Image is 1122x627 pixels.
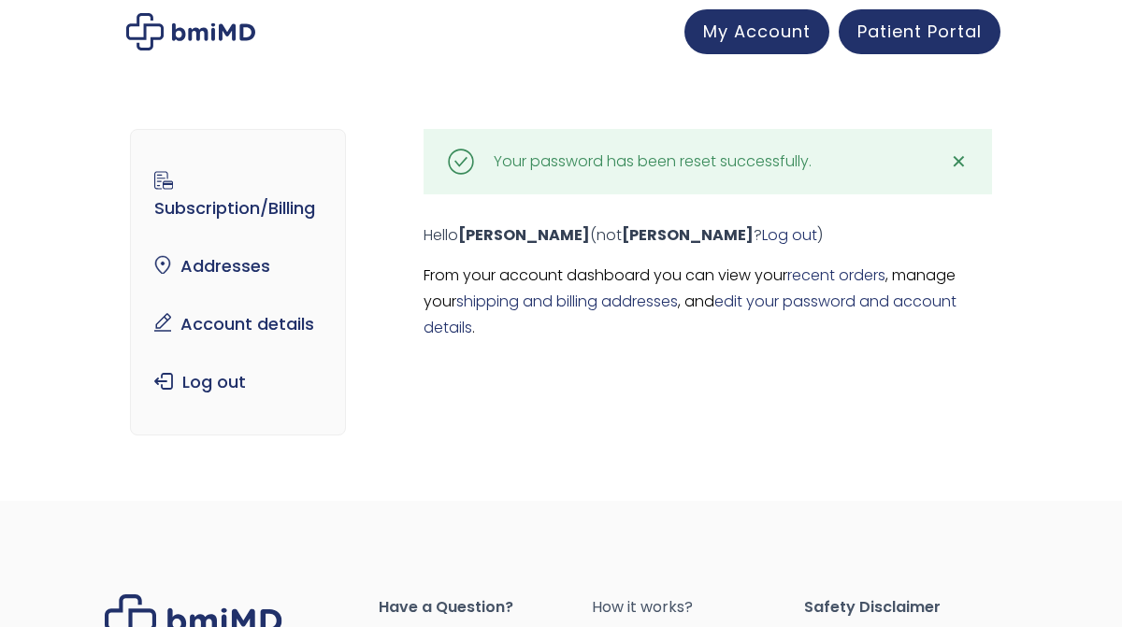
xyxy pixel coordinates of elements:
[145,163,330,228] a: Subscription/Billing
[622,224,754,246] strong: [PERSON_NAME]
[145,363,330,402] a: Log out
[379,594,592,620] span: Have a Question?
[145,305,330,344] a: Account details
[941,143,978,180] a: ✕
[424,263,992,341] p: From your account dashboard you can view your , manage your , and .
[703,20,811,43] span: My Account
[839,9,1000,54] a: Patient Portal
[494,149,812,175] div: Your password has been reset successfully.
[145,247,330,286] a: Addresses
[857,20,982,43] span: Patient Portal
[787,264,885,286] a: recent orders
[456,291,678,312] a: shipping and billing addresses
[951,149,967,175] span: ✕
[804,594,1017,620] span: Safety Disclaimer
[762,224,817,246] a: Log out
[130,129,345,435] nav: Account pages
[126,13,255,50] img: My account
[592,594,805,620] a: How it works?
[684,9,829,54] a: My Account
[424,222,992,249] p: Hello (not ? )
[458,224,590,246] strong: [PERSON_NAME]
